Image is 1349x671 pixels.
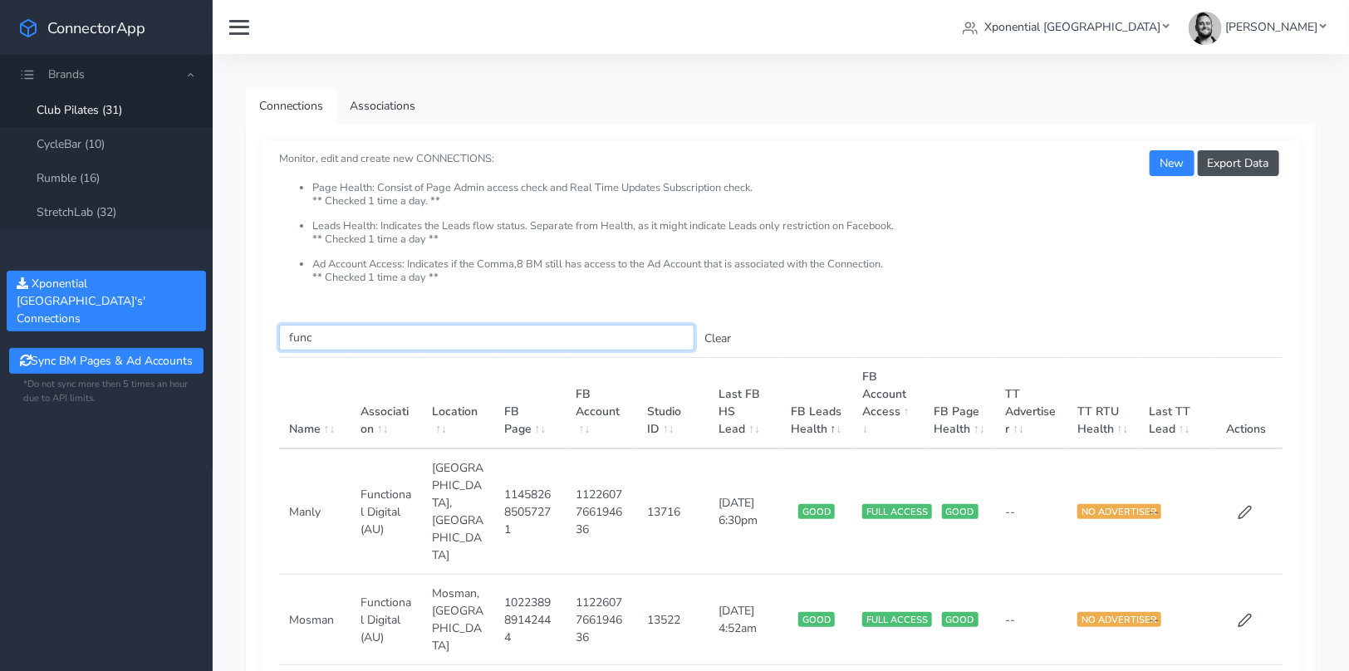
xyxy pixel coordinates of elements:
small: *Do not sync more then 5 times an hour due to API limits. [23,378,189,406]
td: 1122607766194636 [566,575,637,665]
td: 102238989142444 [494,575,566,665]
input: enter text you want to search [279,325,694,350]
td: [GEOGRAPHIC_DATA],[GEOGRAPHIC_DATA] [423,448,494,575]
li: Ad Account Access: Indicates if the Comma,8 BM still has access to the Ad Account that is associa... [312,258,1283,284]
th: FB Account [566,358,637,449]
button: New [1150,150,1194,176]
a: Associations [336,87,429,125]
th: Location [423,358,494,449]
td: -- [1139,575,1210,665]
td: 1122607766194636 [566,448,637,575]
td: Mosman,[GEOGRAPHIC_DATA] [423,575,494,665]
td: -- [1139,448,1210,575]
th: Last TT Lead [1139,358,1210,449]
li: Page Health: Consist of Page Admin access check and Real Time Updates Subscription check. ** Chec... [312,182,1283,220]
th: FB Page Health [925,358,996,449]
span: FULL ACCESS [862,612,932,627]
td: -- [996,448,1067,575]
span: GOOD [798,504,835,519]
span: FULL ACCESS [862,504,932,519]
span: [PERSON_NAME] [1225,19,1317,35]
td: -- [996,575,1067,665]
span: GOOD [942,612,979,627]
th: FB Leads Health [781,358,852,449]
span: GOOD [798,612,835,627]
a: Xponential [GEOGRAPHIC_DATA] [956,12,1176,42]
button: Xponential [GEOGRAPHIC_DATA]'s' Connections [7,271,206,331]
span: Xponential [GEOGRAPHIC_DATA] [984,19,1161,35]
td: Manly [279,448,351,575]
span: NO ADVERTISER [1077,504,1161,519]
td: [DATE] 4:52am [709,575,781,665]
span: ConnectorApp [47,17,145,38]
a: Connections [246,87,336,125]
li: Leads Health: Indicates the Leads flow status. Separate from Health, as it might indicate Leads o... [312,220,1283,258]
th: Association [351,358,422,449]
th: FB Page [494,358,566,449]
button: Sync BM Pages & Ad Accounts [9,348,203,374]
button: Clear [694,326,741,351]
th: TT Advertiser [996,358,1067,449]
th: Last FB HS Lead [709,358,781,449]
span: Brands [48,66,85,82]
th: Name [279,358,351,449]
td: Functional Digital (AU) [351,448,422,575]
img: James Carr [1189,12,1222,45]
td: 13522 [637,575,709,665]
span: NO ADVERTISER [1077,612,1161,627]
th: Actions [1211,358,1283,449]
td: Mosman [279,575,351,665]
small: Monitor, edit and create new CONNECTIONS: [279,138,1283,284]
td: 114582685057271 [494,448,566,575]
span: GOOD [942,504,979,519]
td: 13716 [637,448,709,575]
th: TT RTU Health [1067,358,1139,449]
th: FB Account Access [852,358,924,449]
th: Studio ID [637,358,709,449]
button: Export Data [1198,150,1279,176]
td: [DATE] 6:30pm [709,448,781,575]
td: Functional Digital (AU) [351,575,422,665]
a: [PERSON_NAME] [1182,12,1332,42]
